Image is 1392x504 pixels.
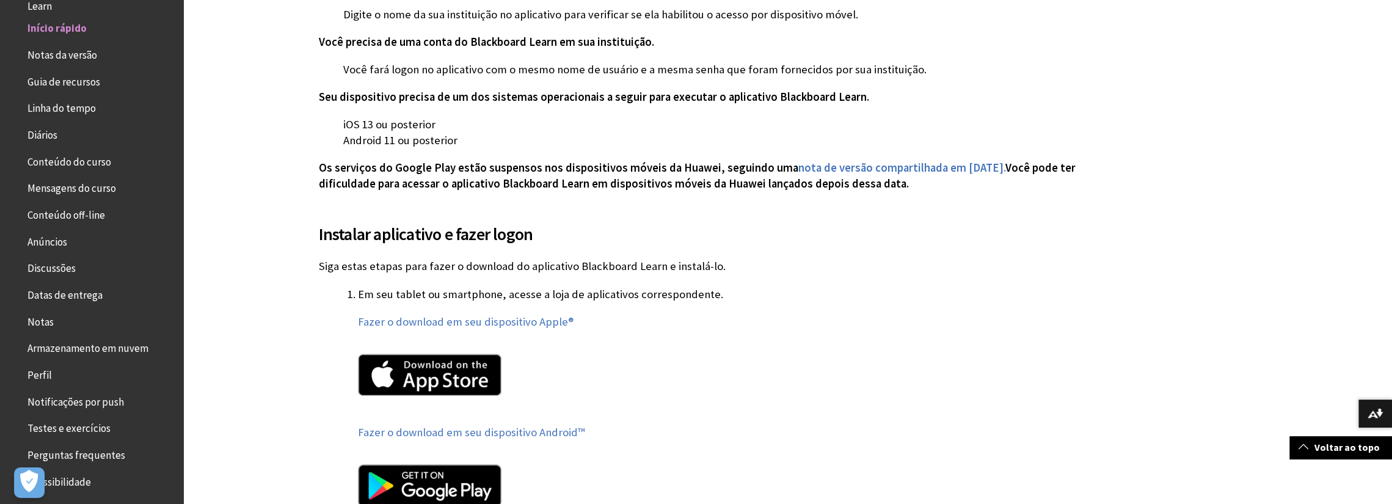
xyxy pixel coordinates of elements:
span: Acessibilidade [27,472,91,488]
a: Fazer o download em seu dispositivo Android™ [358,425,585,440]
h2: Instalar aplicativo e fazer logon [319,206,1076,247]
span: Conteúdo do curso [27,152,111,168]
span: Notificações por push [27,392,124,408]
a: nota de versão compartilhada em [DATE]. [798,161,1005,175]
span: Conteúdo off-line [27,205,105,221]
p: Siga estas etapas para fazer o download do aplicativo Blackboard Learn e instalá-lo. [319,258,1076,274]
span: Perguntas frequentes [27,445,125,461]
img: Apple App Store [358,354,501,396]
span: Diários [27,125,57,141]
span: Início rápido [27,18,87,35]
button: Open Preferences [14,467,45,498]
span: Perfil [27,365,52,381]
a: Fazer o download em seu dispositivo Apple® [358,315,574,329]
span: Anúncios [27,232,67,248]
p: Digite o nome da sua instituição no aplicativo para verificar se ela habilitou o acesso por dispo... [319,7,1076,23]
span: Notas [27,312,54,328]
p: iOS 13 ou posterior Android 11 ou posterior [319,117,1076,148]
a: Voltar ao topo [1289,436,1392,459]
p: Você fará logon no aplicativo com o mesmo nome de usuário e a mesma senha que foram fornecidos po... [319,62,1076,78]
span: Armazenamento em nuvem [27,338,148,355]
span: Mensagens do curso [27,178,116,195]
span: Datas de entrega [27,285,103,301]
span: Seu dispositivo precisa de um dos sistemas operacionais a seguir para executar o aplicativo Black... [319,90,869,104]
span: Notas da versão [27,45,97,61]
span: Os serviços do Google Play estão suspensos nos dispositivos móveis da Huawei, seguindo uma [319,161,798,175]
span: Discussões [27,258,76,275]
span: Você precisa de uma conta do Blackboard Learn em sua instituição. [319,35,654,49]
span: Linha do tempo [27,98,96,115]
span: Guia de recursos [27,71,100,88]
span: Testes e exercícios [27,418,111,435]
p: Em seu tablet ou smartphone, acesse a loja de aplicativos correspondente. [358,287,1076,302]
